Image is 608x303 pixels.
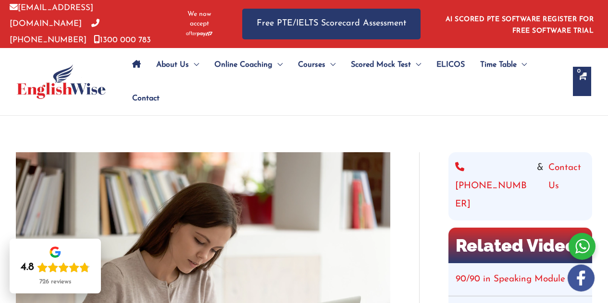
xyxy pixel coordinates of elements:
[456,275,584,284] a: 90/90 in Speaking Module PTE
[149,48,207,82] a: About UsMenu Toggle
[10,4,93,28] a: [EMAIL_ADDRESS][DOMAIN_NAME]
[517,48,527,82] span: Menu Toggle
[21,261,34,274] div: 4.8
[124,48,563,115] nav: Site Navigation: Main Menu
[10,20,99,44] a: [PHONE_NUMBER]
[21,261,90,274] div: Rating: 4.8 out of 5
[411,48,421,82] span: Menu Toggle
[448,228,592,263] h2: Related Video
[214,48,273,82] span: Online Coaching
[440,8,598,39] aside: Header Widget 1
[273,48,283,82] span: Menu Toggle
[548,159,585,214] a: Contact Us
[298,48,325,82] span: Courses
[180,10,218,29] span: We now accept
[429,48,472,82] a: ELICOS
[573,67,591,96] a: View Shopping Cart, empty
[436,48,465,82] span: ELICOS
[186,31,212,36] img: Afterpay-Logo
[472,48,534,82] a: Time TableMenu Toggle
[455,159,532,214] a: [PHONE_NUMBER]
[17,64,106,99] img: cropped-ew-logo
[189,48,199,82] span: Menu Toggle
[39,278,71,286] div: 726 reviews
[351,48,411,82] span: Scored Mock Test
[290,48,343,82] a: CoursesMenu Toggle
[343,48,429,82] a: Scored Mock TestMenu Toggle
[124,82,160,115] a: Contact
[207,48,290,82] a: Online CoachingMenu Toggle
[242,9,421,39] a: Free PTE/IELTS Scorecard Assessment
[568,265,595,291] img: white-facebook.png
[455,159,585,214] div: &
[94,36,151,44] a: 1300 000 783
[446,16,594,35] a: AI SCORED PTE SOFTWARE REGISTER FOR FREE SOFTWARE TRIAL
[325,48,335,82] span: Menu Toggle
[480,48,517,82] span: Time Table
[132,82,160,115] span: Contact
[156,48,189,82] span: About Us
